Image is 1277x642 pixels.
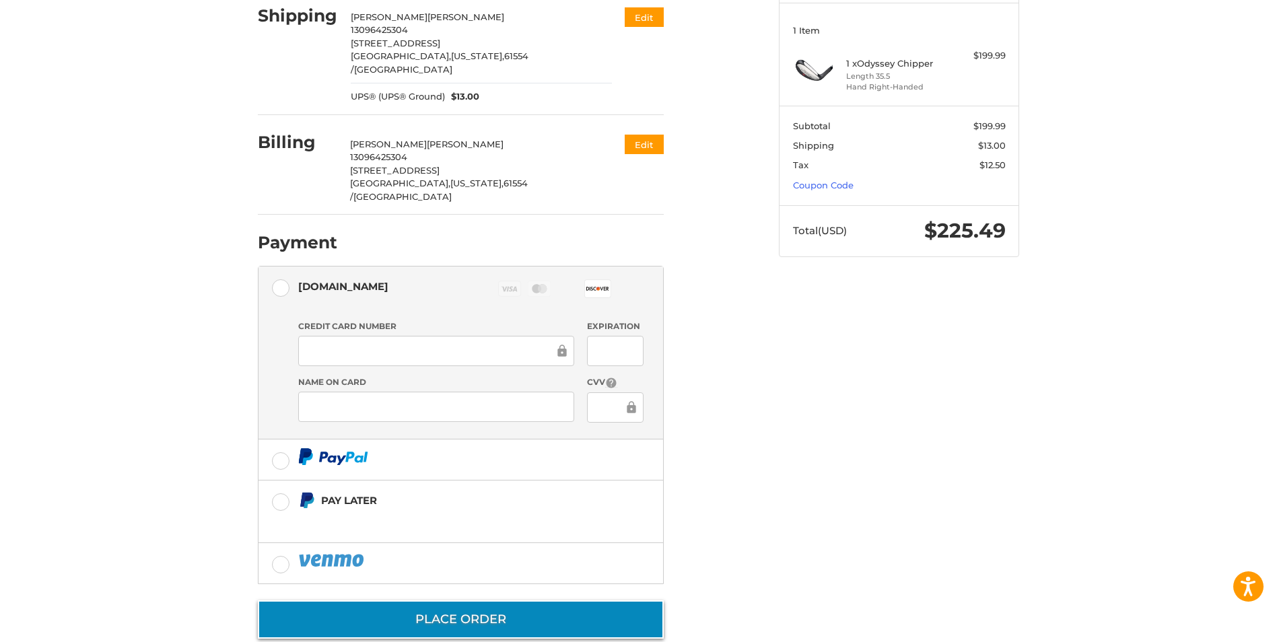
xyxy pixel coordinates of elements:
[978,140,1006,151] span: $13.00
[354,64,452,75] span: [GEOGRAPHIC_DATA]
[350,139,427,149] span: [PERSON_NAME]
[793,25,1006,36] h3: 1 Item
[258,132,337,153] h2: Billing
[846,81,949,93] li: Hand Right-Handed
[350,178,528,202] span: 61554 /
[258,232,337,253] h2: Payment
[321,489,579,511] div: Pay Later
[451,50,504,61] span: [US_STATE],
[351,11,427,22] span: [PERSON_NAME]
[298,376,574,388] label: Name on Card
[258,5,337,26] h2: Shipping
[353,191,452,202] span: [GEOGRAPHIC_DATA]
[846,71,949,82] li: Length 35.5
[793,140,834,151] span: Shipping
[450,178,504,188] span: [US_STATE],
[953,49,1006,63] div: $199.99
[258,600,664,639] button: Place Order
[298,275,388,297] div: [DOMAIN_NAME]
[351,24,408,35] span: 13096425304
[625,7,664,27] button: Edit
[793,159,808,170] span: Tax
[427,139,504,149] span: [PERSON_NAME]
[298,552,367,569] img: PayPal icon
[298,492,315,509] img: Pay Later icon
[625,135,664,154] button: Edit
[793,120,831,131] span: Subtotal
[351,38,440,48] span: [STREET_ADDRESS]
[351,50,528,75] span: 61554 /
[351,50,451,61] span: [GEOGRAPHIC_DATA],
[298,320,574,332] label: Credit Card Number
[793,180,854,190] a: Coupon Code
[846,58,949,69] h4: 1 x Odyssey Chipper
[973,120,1006,131] span: $199.99
[427,11,504,22] span: [PERSON_NAME]
[587,376,643,389] label: CVV
[298,448,368,465] img: PayPal icon
[793,224,847,237] span: Total (USD)
[924,218,1006,243] span: $225.49
[350,178,450,188] span: [GEOGRAPHIC_DATA],
[298,514,580,526] iframe: PayPal Message 1
[351,90,445,104] span: UPS® (UPS® Ground)
[350,165,440,176] span: [STREET_ADDRESS]
[587,320,643,332] label: Expiration
[979,159,1006,170] span: $12.50
[445,90,480,104] span: $13.00
[350,151,407,162] span: 13096425304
